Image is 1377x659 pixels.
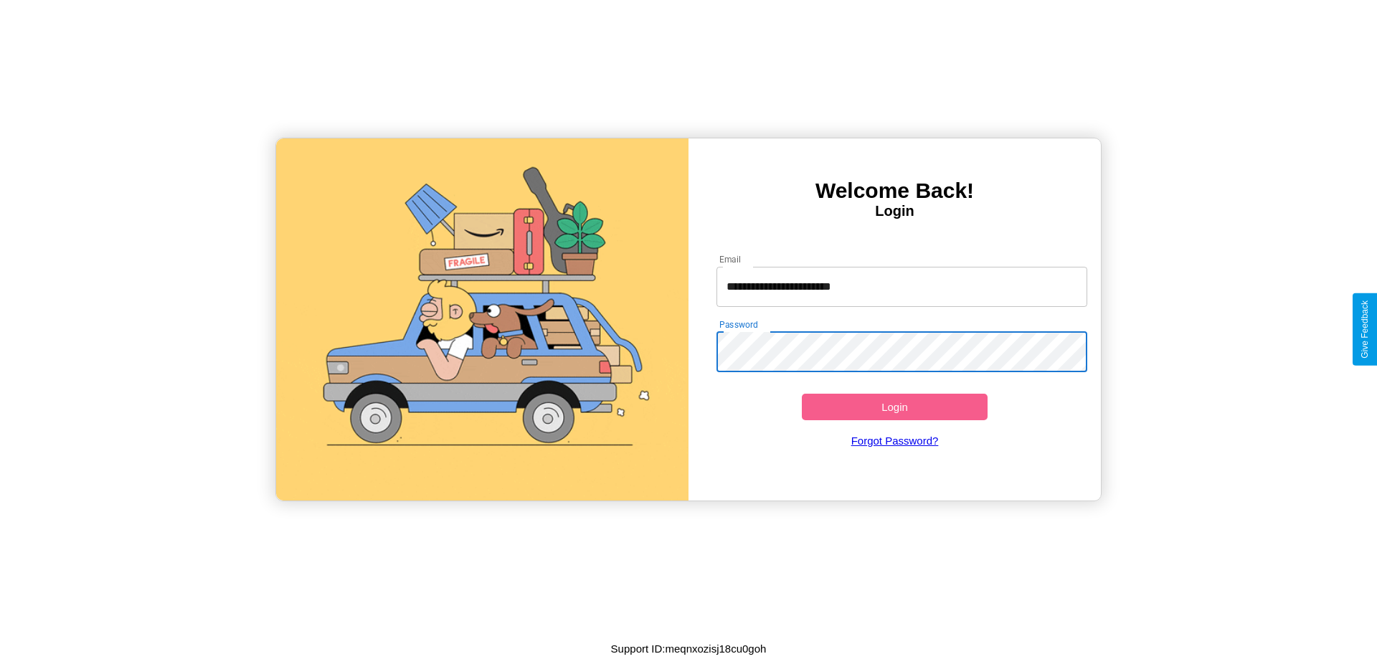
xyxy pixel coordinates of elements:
[1360,300,1370,359] div: Give Feedback
[688,179,1101,203] h3: Welcome Back!
[802,394,988,420] button: Login
[719,318,757,331] label: Password
[611,639,767,658] p: Support ID: meqnxozisj18cu0goh
[709,420,1081,461] a: Forgot Password?
[276,138,688,501] img: gif
[719,253,742,265] label: Email
[688,203,1101,219] h4: Login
